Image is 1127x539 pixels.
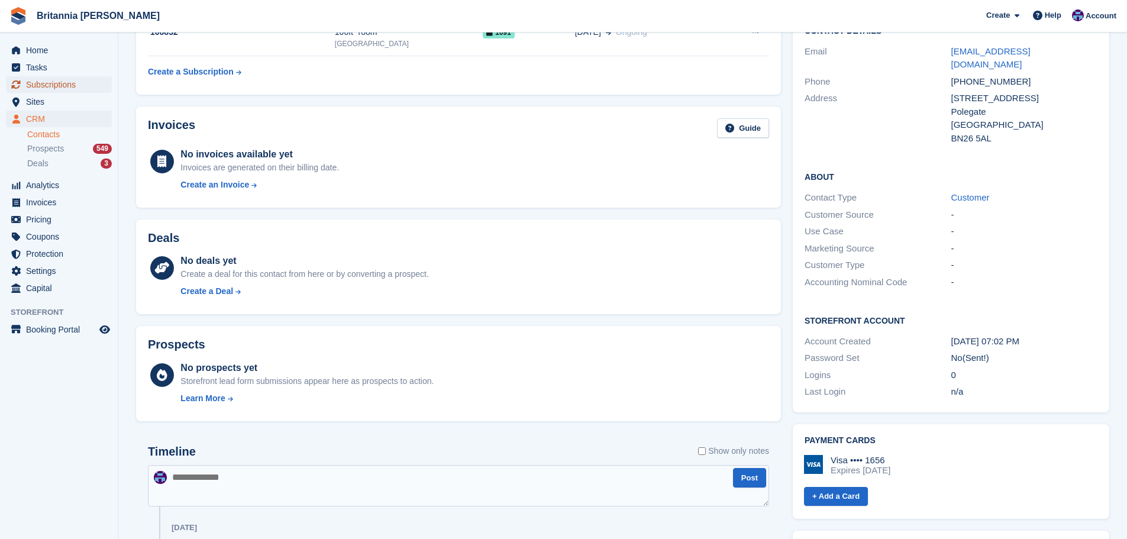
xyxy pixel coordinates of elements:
h2: Deals [148,231,179,245]
div: [PHONE_NUMBER] [951,75,1097,89]
a: Prospects 549 [27,143,112,155]
div: [DATE] [172,523,197,532]
div: No invoices available yet [180,147,339,162]
h2: Invoices [148,118,195,138]
div: - [951,225,1097,238]
span: Analytics [26,177,97,193]
h2: Prospects [148,338,205,351]
div: Learn More [180,392,225,405]
a: menu [6,321,112,338]
span: Prospects [27,143,64,154]
span: Protection [26,246,97,262]
div: Address [805,92,951,145]
span: Invoices [26,194,97,211]
a: Deals 3 [27,157,112,170]
a: Learn More [180,392,434,405]
a: menu [6,177,112,193]
label: Show only notes [698,445,769,457]
div: - [951,242,1097,256]
a: Create a Deal [180,285,428,298]
div: Storefront lead form submissions appear here as prospects to action. [180,375,434,388]
div: 549 [93,144,112,154]
span: Capital [26,280,97,296]
div: Create an Invoice [180,179,249,191]
div: [GEOGRAPHIC_DATA] [335,38,483,49]
span: Pricing [26,211,97,228]
div: Create a Deal [180,285,233,298]
div: Accounting Nominal Code [805,276,951,289]
span: Account [1086,10,1116,22]
img: stora-icon-8386f47178a22dfd0bd8f6a31ec36ba5ce8667c1dd55bd0f319d3a0aa187defe.svg [9,7,27,25]
a: Preview store [98,322,112,337]
span: Settings [26,263,97,279]
div: n/a [951,385,1097,399]
div: No [951,351,1097,365]
span: Create [986,9,1010,21]
div: 3 [101,159,112,169]
span: Coupons [26,228,97,245]
div: - [951,208,1097,222]
div: [STREET_ADDRESS] [951,92,1097,105]
span: CRM [26,111,97,127]
div: Marketing Source [805,242,951,256]
a: Create a Subscription [148,61,241,83]
div: Email [805,45,951,72]
a: Britannia [PERSON_NAME] [32,6,164,25]
span: Deals [27,158,49,169]
div: No deals yet [180,254,428,268]
div: Account Created [805,335,951,348]
a: menu [6,211,112,228]
a: Customer [951,192,990,202]
div: Polegate [951,105,1097,119]
div: [GEOGRAPHIC_DATA] [951,118,1097,132]
a: menu [6,59,112,76]
a: menu [6,93,112,110]
span: Home [26,42,97,59]
a: menu [6,76,112,93]
span: Tasks [26,59,97,76]
a: Guide [717,118,769,138]
img: Becca Clark [1072,9,1084,21]
a: menu [6,228,112,245]
span: (Sent!) [963,353,989,363]
a: Create an Invoice [180,179,339,191]
img: Visa Logo [804,455,823,474]
div: No prospects yet [180,361,434,375]
a: menu [6,194,112,211]
h2: Storefront Account [805,314,1097,326]
img: Becca Clark [154,471,167,484]
div: Expires [DATE] [831,465,890,476]
input: Show only notes [698,445,706,457]
div: [DATE] 07:02 PM [951,335,1097,348]
span: Storefront [11,306,118,318]
div: - [951,259,1097,272]
button: Post [733,468,766,488]
span: Ongoing [616,27,647,37]
div: Phone [805,75,951,89]
div: Customer Type [805,259,951,272]
a: menu [6,111,112,127]
div: Visa •••• 1656 [831,455,890,466]
a: menu [6,42,112,59]
div: Use Case [805,225,951,238]
div: 100ft² room [335,26,483,38]
span: [DATE] [575,26,601,38]
a: + Add a Card [804,487,868,506]
h2: Timeline [148,445,196,459]
span: Booking Portal [26,321,97,338]
a: menu [6,246,112,262]
a: menu [6,263,112,279]
div: Last Login [805,385,951,399]
div: Contact Type [805,191,951,205]
div: Invoices are generated on their billing date. [180,162,339,174]
div: 0 [951,369,1097,382]
div: 106832 [148,26,335,38]
h2: About [805,170,1097,182]
span: Help [1045,9,1061,21]
a: menu [6,280,112,296]
div: Logins [805,369,951,382]
div: Customer Source [805,208,951,222]
div: Create a deal for this contact from here or by converting a prospect. [180,268,428,280]
span: Subscriptions [26,76,97,93]
div: Password Set [805,351,951,365]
